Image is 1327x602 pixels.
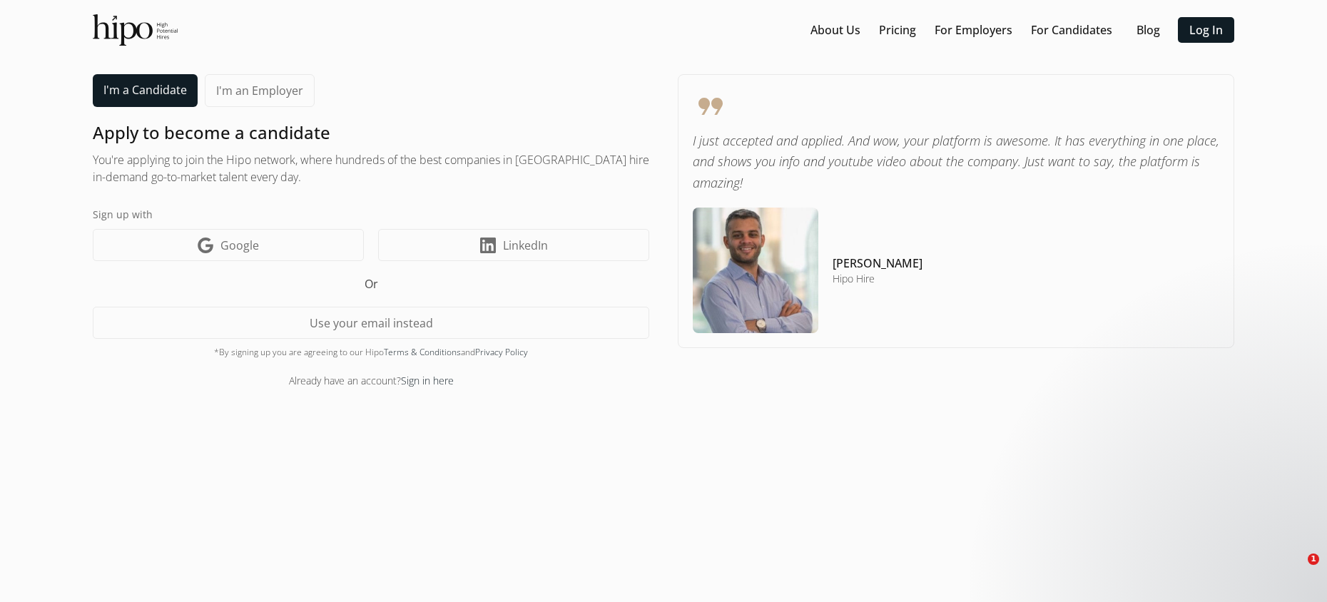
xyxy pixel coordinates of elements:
img: testimonial-image [693,208,818,333]
a: Log In [1189,21,1223,39]
button: Pricing [873,17,922,43]
a: Google [93,229,364,261]
a: For Candidates [1031,21,1112,39]
a: Terms & Conditions [384,346,461,358]
button: About Us [805,17,866,43]
label: Sign up with [93,207,649,222]
a: Privacy Policy [475,346,528,358]
div: *By signing up you are agreeing to our Hipo and [93,346,649,359]
a: Sign in here [401,374,454,387]
h5: Or [93,275,649,292]
h2: You're applying to join the Hipo network, where hundreds of the best companies in [GEOGRAPHIC_DAT... [93,151,649,185]
div: Already have an account? [93,373,649,388]
a: Blog [1137,21,1160,39]
button: Use your email instead [93,307,649,339]
button: For Candidates [1025,17,1118,43]
h1: Apply to become a candidate [93,121,649,144]
span: Google [220,237,259,254]
span: format_quote [693,89,1219,123]
a: I'm an Employer [205,74,315,107]
img: official-logo [93,14,178,46]
button: Blog [1125,17,1171,43]
h4: [PERSON_NAME] [833,255,922,272]
a: About Us [810,21,860,39]
p: I just accepted and applied. And wow, your platform is awesome. It has everything in one place, a... [693,131,1219,193]
iframe: Intercom live chat [1278,553,1313,588]
span: LinkedIn [503,237,548,254]
button: Log In [1178,17,1234,43]
h5: Hipo Hire [833,272,922,286]
span: 1 [1308,553,1319,565]
button: For Employers [929,17,1018,43]
a: LinkedIn [378,229,649,261]
a: I'm a Candidate [93,74,198,107]
a: Pricing [879,21,916,39]
a: For Employers [935,21,1012,39]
